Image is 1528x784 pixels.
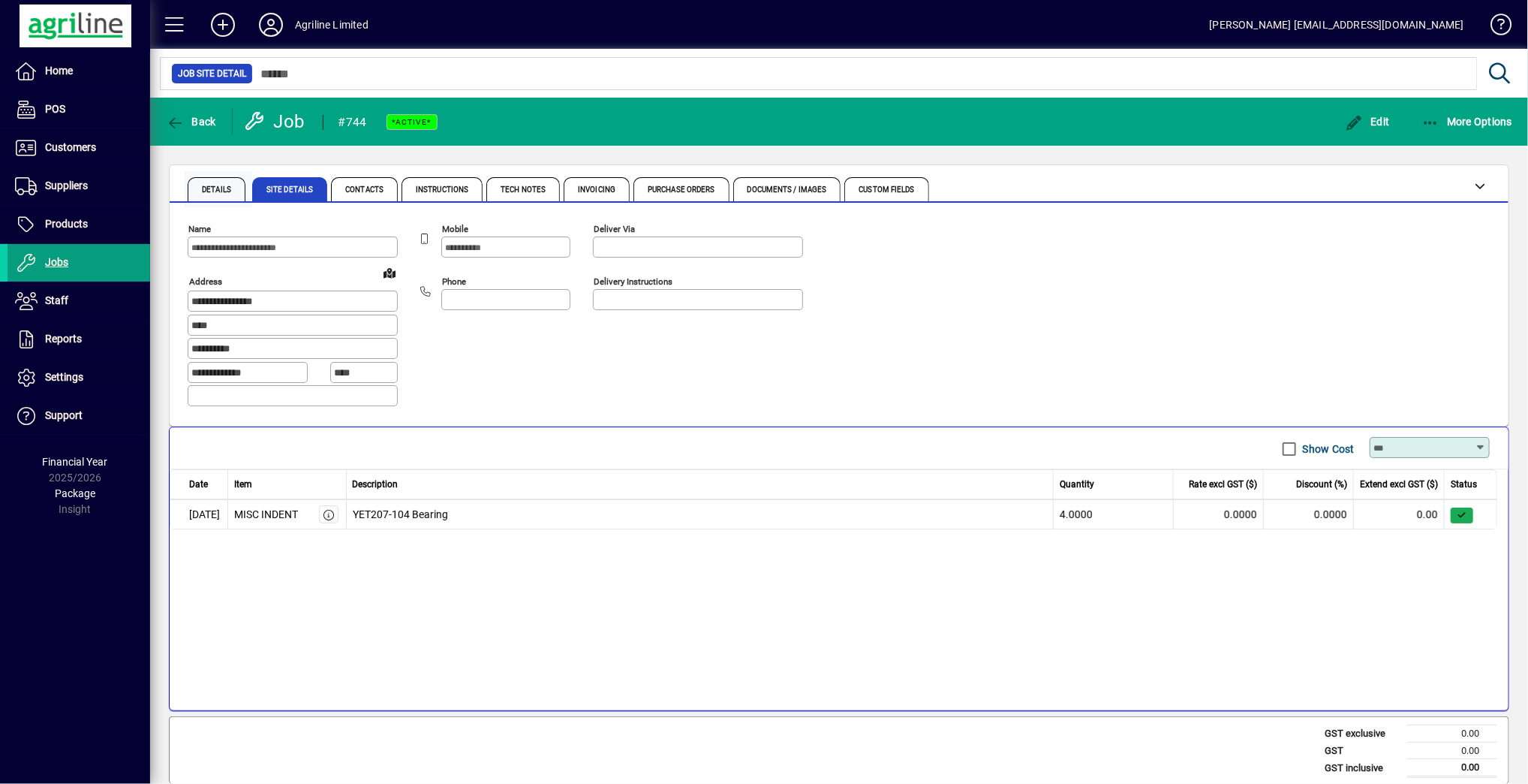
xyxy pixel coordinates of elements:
[45,333,82,345] span: Reports
[199,11,247,38] button: Add
[1296,478,1347,491] span: Discount (%)
[162,108,220,135] button: Back
[1479,3,1509,52] a: Knowledge Base
[8,282,150,320] a: Staff
[45,256,68,268] span: Jobs
[338,110,367,134] div: #744
[45,218,88,230] span: Products
[1210,13,1464,37] div: [PERSON_NAME] [EMAIL_ADDRESS][DOMAIN_NAME]
[45,409,83,421] span: Support
[347,499,1054,529] td: YET207-104 Bearing
[747,186,827,194] span: Documents / Images
[188,224,211,234] mat-label: Name
[45,65,73,77] span: Home
[8,167,150,205] a: Suppliers
[234,478,252,491] span: Item
[442,224,468,234] mat-label: Mobile
[1418,108,1517,135] button: More Options
[1345,116,1390,128] span: Edit
[377,261,402,285] a: View on map
[442,276,466,287] mat-label: Phone
[45,371,83,383] span: Settings
[178,66,246,81] span: Job Site Detail
[1421,116,1513,128] span: More Options
[1341,108,1394,135] button: Edit
[8,53,150,90] a: Home
[189,478,208,491] span: Date
[8,359,150,397] a: Settings
[1054,499,1174,529] td: 4.0000
[1354,499,1445,529] td: 0.00
[8,321,150,358] a: Reports
[594,224,635,234] mat-label: Deliver via
[166,116,216,128] span: Back
[345,186,384,194] span: Contacts
[353,478,399,491] span: Description
[8,397,150,435] a: Support
[1317,725,1407,743] td: GST exclusive
[45,103,65,115] span: POS
[295,13,368,37] div: Agriline Limited
[45,294,68,306] span: Staff
[8,91,150,128] a: POS
[1264,499,1354,529] td: 0.0000
[1407,742,1497,759] td: 0.00
[234,507,298,523] div: MISC INDENT
[1317,742,1407,759] td: GST
[1300,442,1355,457] label: Show Cost
[244,110,308,134] div: Job
[1174,499,1264,529] td: 0.0000
[1317,759,1407,777] td: GST inclusive
[55,487,95,499] span: Package
[266,186,313,194] span: Site Details
[45,141,96,153] span: Customers
[416,186,468,194] span: Instructions
[859,186,914,194] span: Custom Fields
[247,11,295,38] button: Profile
[1407,725,1497,743] td: 0.00
[1451,478,1477,491] span: Status
[8,129,150,167] a: Customers
[150,108,233,135] app-page-header-button: Back
[45,179,88,191] span: Suppliers
[648,186,715,194] span: Purchase Orders
[1060,478,1094,491] span: Quantity
[1407,759,1497,777] td: 0.00
[501,186,546,194] span: Tech Notes
[1189,478,1257,491] span: Rate excl GST ($)
[8,206,150,243] a: Products
[170,499,228,529] td: [DATE]
[43,456,108,468] span: Financial Year
[202,186,231,194] span: Details
[578,186,615,194] span: Invoicing
[1360,478,1438,491] span: Extend excl GST ($)
[594,276,672,287] mat-label: Delivery Instructions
